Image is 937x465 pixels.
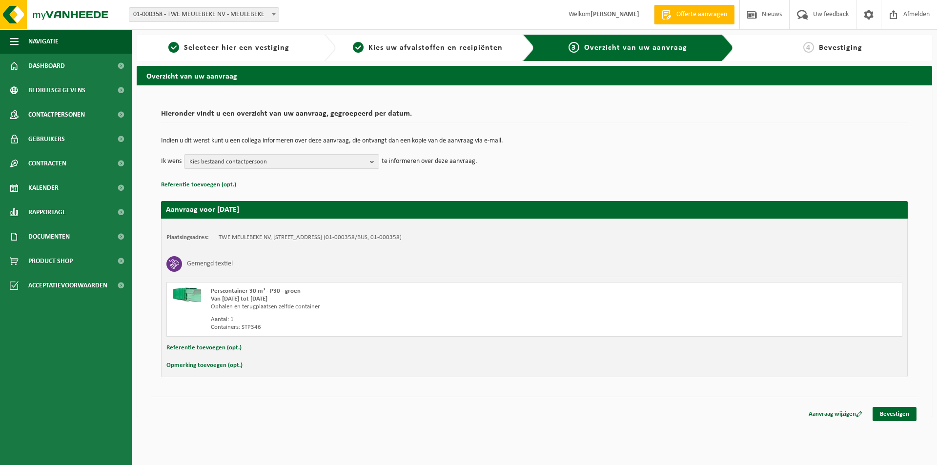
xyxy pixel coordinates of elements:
[28,273,107,298] span: Acceptatievoorwaarden
[211,316,573,323] div: Aantal: 1
[819,44,862,52] span: Bevestiging
[801,407,870,421] a: Aanvraag wijzigen
[161,154,182,169] p: Ik wens
[569,42,579,53] span: 3
[28,78,85,102] span: Bedrijfsgegevens
[168,42,179,53] span: 1
[129,8,279,21] span: 01-000358 - TWE MEULEBEKE NV - MEULEBEKE
[584,44,687,52] span: Overzicht van uw aanvraag
[211,288,301,294] span: Perscontainer 30 m³ - P30 - groen
[674,10,730,20] span: Offerte aanvragen
[803,42,814,53] span: 4
[28,54,65,78] span: Dashboard
[161,110,908,123] h2: Hieronder vindt u een overzicht van uw aanvraag, gegroepeerd per datum.
[28,127,65,151] span: Gebruikers
[28,224,70,249] span: Documenten
[184,44,289,52] span: Selecteer hier een vestiging
[211,296,267,302] strong: Van [DATE] tot [DATE]
[211,303,573,311] div: Ophalen en terugplaatsen zelfde container
[166,206,239,214] strong: Aanvraag voor [DATE]
[219,234,402,242] td: TWE MEULEBEKE NV, [STREET_ADDRESS] (01-000358/BUS, 01-000358)
[189,155,366,169] span: Kies bestaand contactpersoon
[166,342,242,354] button: Referentie toevoegen (opt.)
[591,11,639,18] strong: [PERSON_NAME]
[382,154,477,169] p: te informeren over deze aanvraag.
[28,29,59,54] span: Navigatie
[137,66,932,85] h2: Overzicht van uw aanvraag
[28,151,66,176] span: Contracten
[28,249,73,273] span: Product Shop
[187,256,233,272] h3: Gemengd textiel
[166,234,209,241] strong: Plaatsingsadres:
[172,287,201,302] img: HK-XP-30-GN-00.png
[161,138,908,144] p: Indien u dit wenst kunt u een collega informeren over deze aanvraag, die ontvangt dan een kopie v...
[161,179,236,191] button: Referentie toevoegen (opt.)
[211,323,573,331] div: Containers: STP346
[166,359,243,372] button: Opmerking toevoegen (opt.)
[28,176,59,200] span: Kalender
[129,7,279,22] span: 01-000358 - TWE MEULEBEKE NV - MEULEBEKE
[368,44,503,52] span: Kies uw afvalstoffen en recipiënten
[184,154,379,169] button: Kies bestaand contactpersoon
[873,407,917,421] a: Bevestigen
[142,42,316,54] a: 1Selecteer hier een vestiging
[28,200,66,224] span: Rapportage
[341,42,515,54] a: 2Kies uw afvalstoffen en recipiënten
[353,42,364,53] span: 2
[28,102,85,127] span: Contactpersonen
[654,5,734,24] a: Offerte aanvragen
